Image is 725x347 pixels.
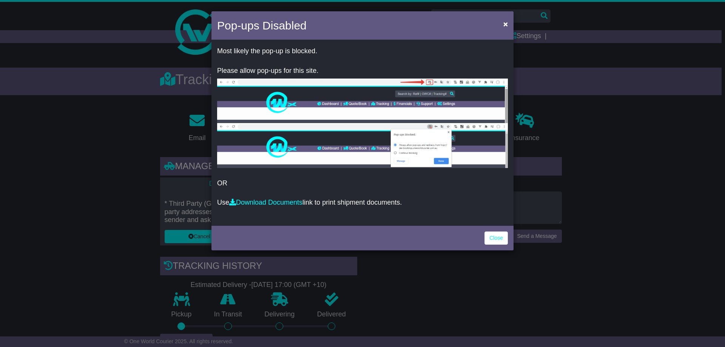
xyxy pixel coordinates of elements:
p: Please allow pop-ups for this site. [217,67,508,75]
p: Use link to print shipment documents. [217,199,508,207]
img: allow-popup-1.png [217,79,508,123]
span: × [503,20,508,28]
a: Close [484,231,508,245]
h4: Pop-ups Disabled [217,17,307,34]
button: Close [500,16,512,32]
a: Download Documents [229,199,302,206]
div: OR [211,42,514,224]
img: allow-popup-2.png [217,123,508,168]
p: Most likely the pop-up is blocked. [217,47,508,56]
